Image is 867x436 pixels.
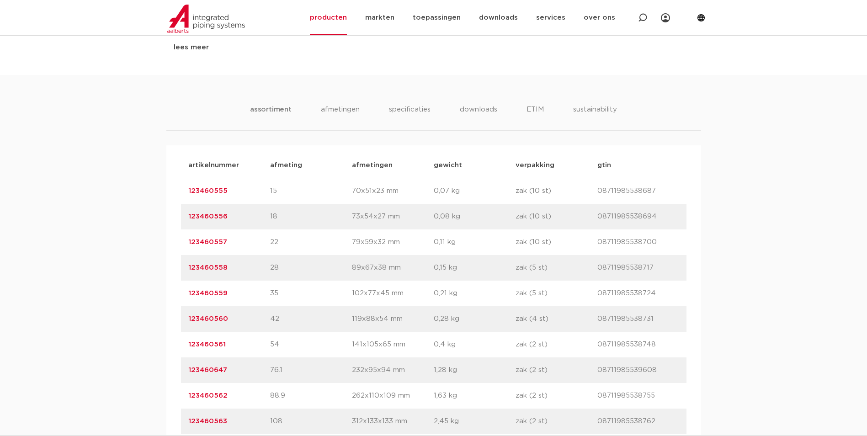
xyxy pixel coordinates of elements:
p: 08711985539608 [597,365,679,376]
p: 35 [270,288,352,299]
p: 0,28 kg [434,314,516,324]
p: 08711985538700 [597,237,679,248]
p: 22 [270,237,352,248]
p: 08711985538694 [597,211,679,222]
p: afmetingen [352,160,434,171]
p: 262x110x109 mm [352,390,434,401]
p: zak (5 st) [516,262,597,273]
p: zak (5 st) [516,288,597,299]
p: 18 [270,211,352,222]
a: 123460560 [188,315,228,322]
a: 123460562 [188,392,228,399]
p: 1,63 kg [434,390,516,401]
a: 123460557 [188,239,227,245]
p: zak (10 st) [516,237,597,248]
p: 08711985538748 [597,339,679,350]
p: 79x59x32 mm [352,237,434,248]
p: zak (10 st) [516,211,597,222]
p: 1,28 kg [434,365,516,376]
p: 102x77x45 mm [352,288,434,299]
li: sustainability [573,104,617,130]
p: 08711985538687 [597,186,679,197]
a: 123460559 [188,290,228,297]
p: artikelnummer [188,160,270,171]
a: 123460647 [188,367,227,373]
p: zak (2 st) [516,390,597,401]
p: 15 [270,186,352,197]
p: 54 [270,339,352,350]
li: assortiment [250,104,292,130]
li: ETIM [527,104,544,130]
p: 76.1 [270,365,352,376]
p: 28 [270,262,352,273]
a: 123460561 [188,341,226,348]
li: afmetingen [321,104,360,130]
p: zak (2 st) [516,416,597,427]
p: 108 [270,416,352,427]
a: 123460556 [188,213,228,220]
p: 0,15 kg [434,262,516,273]
p: gtin [597,160,679,171]
p: 0,21 kg [434,288,516,299]
div: lees meer [174,42,338,53]
p: gewicht [434,160,516,171]
li: specificaties [389,104,431,130]
p: 88.9 [270,390,352,401]
p: 08711985538717 [597,262,679,273]
p: 141x105x65 mm [352,339,434,350]
p: zak (4 st) [516,314,597,324]
p: 08711985538755 [597,390,679,401]
p: 0,4 kg [434,339,516,350]
p: 0,07 kg [434,186,516,197]
p: 08711985538724 [597,288,679,299]
a: 123460563 [188,418,227,425]
p: zak (10 st) [516,186,597,197]
li: downloads [460,104,497,130]
p: 42 [270,314,352,324]
p: 89x67x38 mm [352,262,434,273]
p: 2,45 kg [434,416,516,427]
p: 119x88x54 mm [352,314,434,324]
p: zak (2 st) [516,339,597,350]
p: zak (2 st) [516,365,597,376]
p: 08711985538762 [597,416,679,427]
p: 232x95x94 mm [352,365,434,376]
a: 123460558 [188,264,228,271]
p: 73x54x27 mm [352,211,434,222]
p: 08711985538731 [597,314,679,324]
p: 70x51x23 mm [352,186,434,197]
p: 312x133x133 mm [352,416,434,427]
p: 0,08 kg [434,211,516,222]
p: 0,11 kg [434,237,516,248]
a: 123460555 [188,187,228,194]
p: verpakking [516,160,597,171]
p: afmeting [270,160,352,171]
